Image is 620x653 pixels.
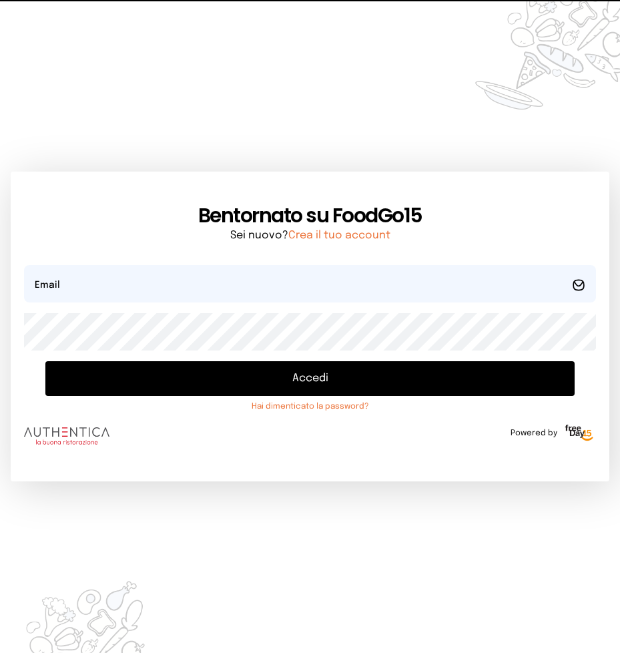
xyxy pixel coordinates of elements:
a: Hai dimenticato la password? [45,401,575,412]
button: Accedi [45,361,575,396]
p: Sei nuovo? [24,228,596,244]
a: Crea il tuo account [288,230,390,241]
h1: Bentornato su FoodGo15 [24,204,596,228]
span: Powered by [511,428,557,439]
img: logo.8f33a47.png [24,427,109,445]
img: logo-freeday.3e08031.png [563,423,596,444]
